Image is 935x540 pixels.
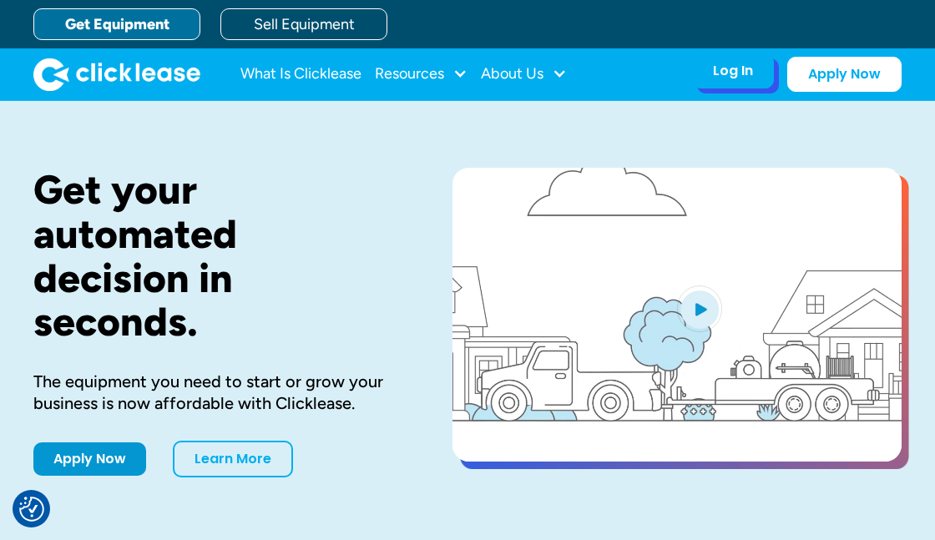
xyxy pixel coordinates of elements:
[33,371,399,414] div: The equipment you need to start or grow your business is now affordable with Clicklease.
[481,58,567,91] div: About Us
[240,58,361,91] a: What Is Clicklease
[33,58,200,91] img: Clicklease logo
[33,442,146,476] a: Apply Now
[19,497,44,522] button: Consent Preferences
[33,8,200,40] a: Get Equipment
[19,497,44,522] img: Revisit consent button
[375,58,467,91] div: Resources
[33,58,200,91] a: home
[220,8,387,40] a: Sell Equipment
[713,63,753,79] div: Log In
[173,441,293,477] a: Learn More
[452,168,902,462] a: open lightbox
[677,285,722,332] img: Blue play button logo on a light blue circular background
[33,168,399,344] h1: Get your automated decision in seconds.
[787,57,902,92] a: Apply Now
